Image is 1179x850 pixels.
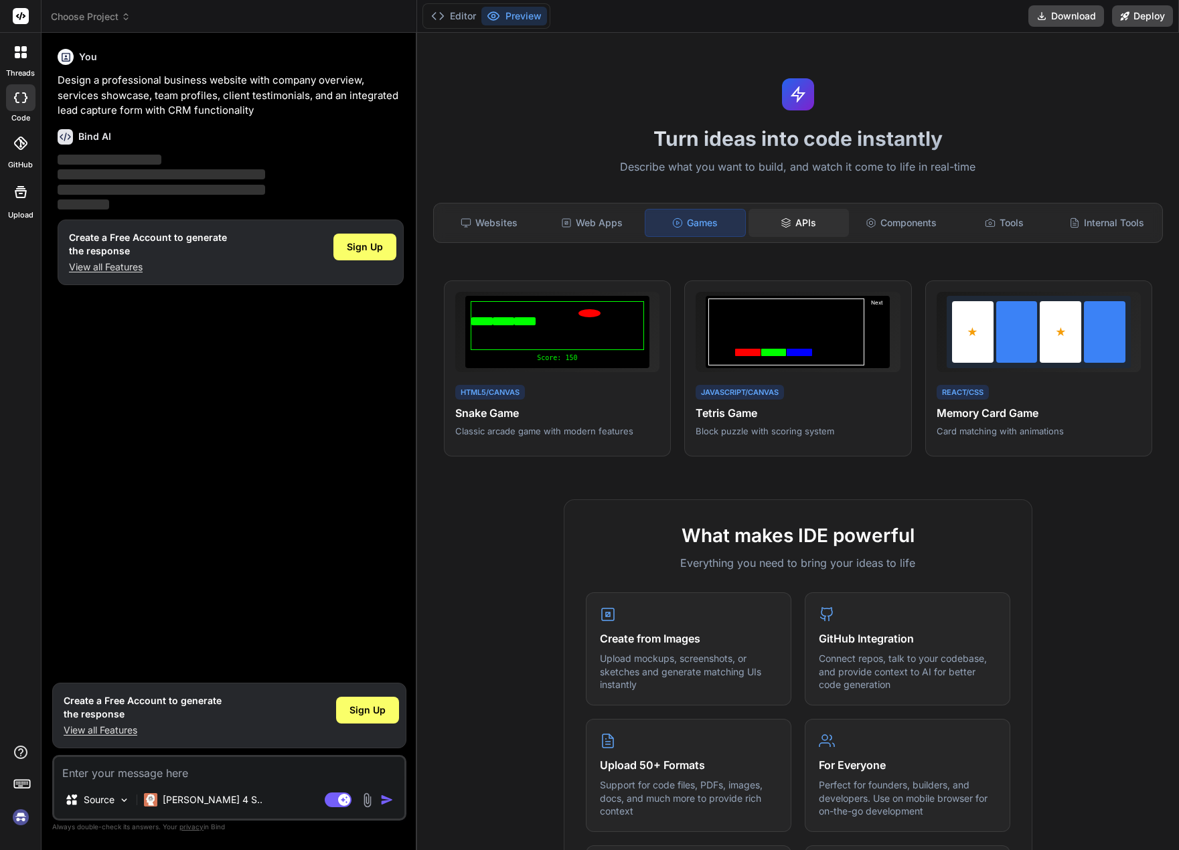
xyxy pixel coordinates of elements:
div: Score: 150 [471,353,644,363]
h4: Snake Game [455,405,659,421]
p: Classic arcade game with modern features [455,425,659,437]
p: View all Features [64,724,222,737]
div: Games [645,209,746,237]
h2: What makes IDE powerful [586,521,1010,549]
button: Deploy [1112,5,1173,27]
div: JavaScript/Canvas [696,385,784,400]
button: Download [1028,5,1104,27]
div: Next [867,299,887,365]
h4: For Everyone [819,757,996,773]
p: Connect repos, talk to your codebase, and provide context to AI for better code generation [819,652,996,691]
label: GitHub [8,159,33,171]
div: Web Apps [542,209,641,237]
button: Preview [481,7,547,25]
span: privacy [179,823,204,831]
h6: You [79,50,97,64]
h1: Create a Free Account to generate the response [69,231,227,258]
p: Source [84,793,114,806]
h6: Bind AI [78,130,111,143]
div: Websites [439,209,539,237]
span: ‌ [58,185,265,195]
img: Pick Models [119,794,130,806]
img: Claude 4 Sonnet [144,793,157,806]
h4: GitHub Integration [819,630,996,647]
img: signin [9,806,32,829]
button: Editor [426,7,481,25]
span: ‌ [58,155,161,165]
h4: Memory Card Game [937,405,1141,421]
p: Design a professional business website with company overview, services showcase, team profiles, c... [58,73,404,118]
h1: Turn ideas into code instantly [425,126,1171,151]
span: Sign Up [347,240,383,254]
div: APIs [749,209,848,237]
span: ‌ [58,169,265,179]
label: Upload [8,209,33,221]
span: Choose Project [51,10,131,23]
h1: Create a Free Account to generate the response [64,694,222,721]
p: Always double-check its answers. Your in Bind [52,821,406,833]
p: Perfect for founders, builders, and developers. Use on mobile browser for on-the-go development [819,778,996,818]
h4: Tetris Game [696,405,900,421]
p: Describe what you want to build, and watch it come to life in real-time [425,159,1171,176]
div: Tools [954,209,1054,237]
div: Components [852,209,951,237]
p: Card matching with animations [937,425,1141,437]
span: Sign Up [349,703,386,717]
h4: Create from Images [600,630,777,647]
label: threads [6,68,35,79]
p: View all Features [69,260,227,274]
h4: Upload 50+ Formats [600,757,777,773]
span: ‌ [58,199,109,209]
p: [PERSON_NAME] 4 S.. [163,793,262,806]
img: icon [380,793,394,806]
label: code [11,112,30,124]
img: attachment [360,792,375,808]
p: Support for code files, PDFs, images, docs, and much more to provide rich context [600,778,777,818]
div: Internal Tools [1056,209,1156,237]
div: React/CSS [937,385,989,400]
div: HTML5/Canvas [455,385,525,400]
p: Everything you need to bring your ideas to life [586,555,1010,571]
p: Upload mockups, screenshots, or sketches and generate matching UIs instantly [600,652,777,691]
p: Block puzzle with scoring system [696,425,900,437]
